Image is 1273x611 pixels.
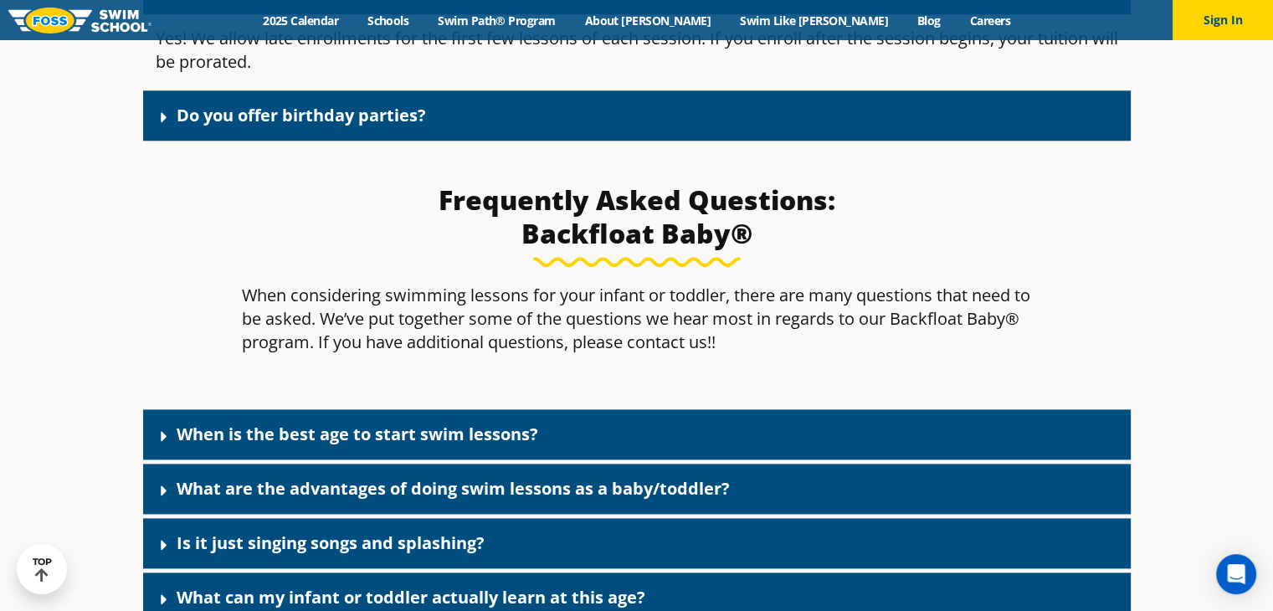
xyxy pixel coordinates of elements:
[726,13,903,28] a: Swim Like [PERSON_NAME]
[242,183,1032,250] h3: Frequently Asked Questions: Backfloat Baby®
[570,13,726,28] a: About [PERSON_NAME]
[143,464,1131,514] div: What are the advantages of doing swim lessons as a baby/toddler?
[249,13,353,28] a: 2025 Calendar
[902,13,955,28] a: Blog
[423,13,570,28] a: Swim Path® Program
[177,477,730,500] a: What are the advantages of doing swim lessons as a baby/toddler?
[8,8,151,33] img: FOSS Swim School Logo
[143,90,1131,141] div: Do you offer birthday parties?
[177,104,426,126] a: Do you offer birthday parties?
[143,518,1131,568] div: Is it just singing songs and splashing?
[1216,554,1256,594] div: Open Intercom Messenger
[143,14,1131,86] div: Can I enroll in lessons after a session has started?
[242,284,1032,354] p: When considering swimming lessons for your infant or toddler, there are many questions that need ...
[177,531,485,554] a: Is it just singing songs and splashing?
[33,557,52,583] div: TOP
[177,423,538,445] a: When is the best age to start swim lessons?
[353,13,423,28] a: Schools
[955,13,1024,28] a: Careers
[143,409,1131,460] div: When is the best age to start swim lessons?
[177,586,645,608] a: What can my infant or toddler actually learn at this age?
